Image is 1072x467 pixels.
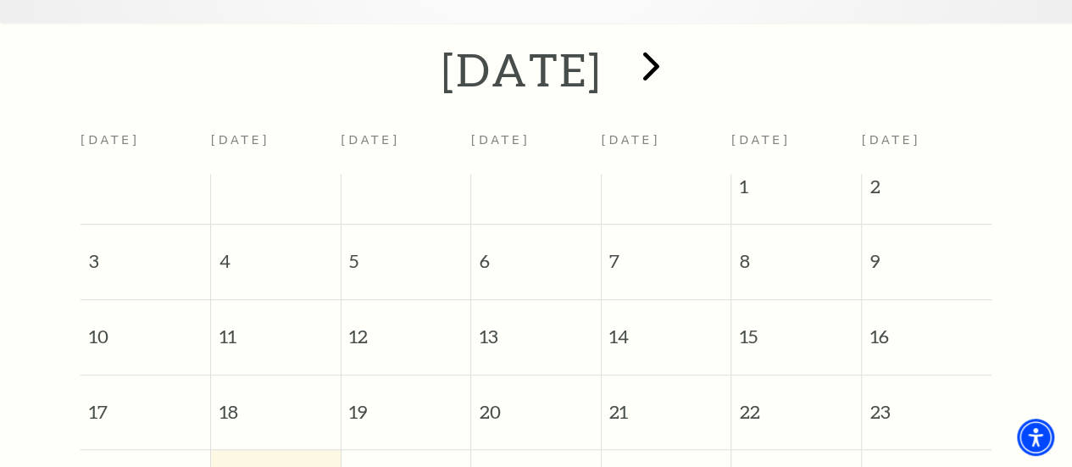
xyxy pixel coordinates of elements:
[211,300,341,359] span: 11
[342,300,471,359] span: 12
[862,300,991,359] span: 16
[342,225,471,283] span: 5
[731,225,861,283] span: 8
[861,133,920,147] span: [DATE]
[471,225,601,283] span: 6
[731,375,861,434] span: 22
[341,123,471,173] th: [DATE]
[81,123,211,173] th: [DATE]
[601,123,731,173] th: [DATE]
[81,225,210,283] span: 3
[342,375,471,434] span: 19
[471,123,602,173] th: [DATE]
[602,375,731,434] span: 21
[471,375,601,434] span: 20
[81,300,210,359] span: 10
[862,174,991,208] span: 2
[731,174,861,208] span: 1
[602,300,731,359] span: 14
[211,123,342,173] th: [DATE]
[471,300,601,359] span: 13
[1017,419,1054,456] div: Accessibility Menu
[731,133,791,147] span: [DATE]
[81,375,210,434] span: 17
[618,39,680,99] button: next
[602,225,731,283] span: 7
[211,225,341,283] span: 4
[731,300,861,359] span: 15
[862,375,991,434] span: 23
[211,375,341,434] span: 18
[442,42,602,97] h2: [DATE]
[862,225,991,283] span: 9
